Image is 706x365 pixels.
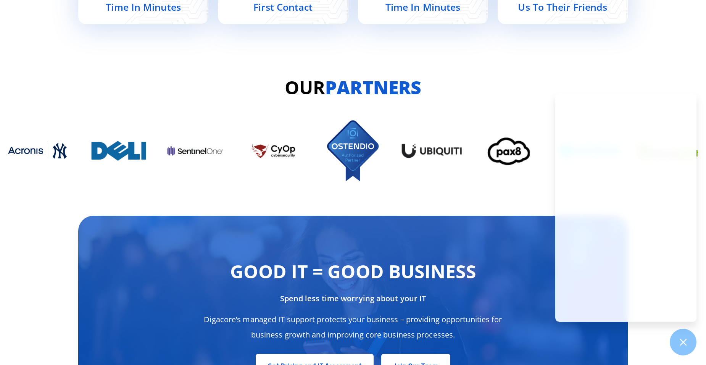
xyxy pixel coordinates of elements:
h2: Our [105,74,601,101]
div: 2 / 13 [481,134,541,168]
div: 1 / 13 [402,141,462,161]
img: Acronis NY [8,142,68,160]
div: 4 / 13 [638,143,698,159]
div: 13 / 13 [323,116,383,185]
div: 11 / 13 [165,144,225,158]
img: Ubiquiti [402,141,462,161]
div: Spend less time worrying about your IT [158,293,548,304]
img: Dell [86,134,146,167]
div: 12 / 13 [244,140,304,162]
img: Ostendio Authorized Partner [323,116,383,185]
strong: Partners [325,75,421,100]
div: 10 / 13 [86,134,146,167]
img: CyOp Cyber Security [244,140,304,162]
img: pax [481,134,541,168]
h2: Good IT = Good Business [158,258,548,285]
div: 9 / 13 [8,142,68,160]
img: Sentinel One [165,144,225,158]
img: blackpoint [638,143,698,159]
div: Digacore’s managed IT support protects your business – providing opportunities for business growt... [158,312,548,342]
div: Image Carousel [8,116,698,185]
iframe: Chatgenie Messenger [555,93,696,322]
